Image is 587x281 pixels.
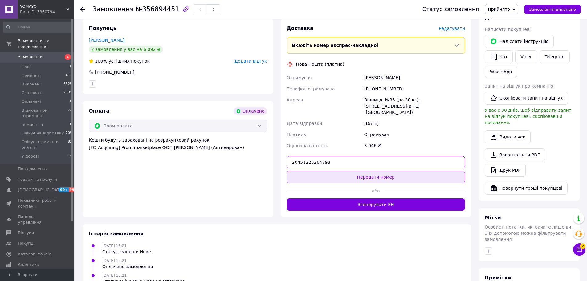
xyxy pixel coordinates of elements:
span: Скасовані [22,90,43,96]
span: Запит на відгук про компанію [485,84,553,89]
span: 72 [68,108,72,119]
span: Очікує на відправку [22,130,64,136]
div: Отримувач [363,129,466,140]
div: Оплачено [234,107,267,115]
button: Передати номер [287,171,465,183]
span: 2 [580,243,585,249]
span: 99+ [69,187,79,192]
span: Замовлення [92,6,134,13]
span: 82 [68,139,72,150]
span: Платник [287,132,306,137]
span: Показники роботи компанії [18,198,57,209]
div: Повернутися назад [80,6,85,12]
button: Чат [485,50,513,63]
a: WhatsApp [485,66,517,78]
a: [PERSON_NAME] [89,38,124,43]
a: Viber [515,50,537,63]
span: YOMAYO [20,4,66,9]
span: Прийнято [488,7,510,12]
span: Оплата [89,108,109,114]
span: 6325 [63,81,72,87]
button: Надіслати інструкцію [485,35,554,48]
span: [DEMOGRAPHIC_DATA] [18,187,63,193]
span: 99+ [59,187,69,192]
span: Виконані [22,81,41,87]
span: Оціночна вартість [287,143,328,148]
div: успішних покупок [89,58,150,64]
a: Завантажити PDF [485,148,545,161]
span: Очікує отримання оплати [22,139,68,150]
div: Оплачено замовлення [102,263,153,270]
span: Відмова при отриманні [22,108,68,119]
a: Друк PDF [485,164,526,177]
span: [DATE] 15:21 [102,244,127,248]
div: Вінниця, №35 (до 30 кг): [STREET_ADDRESS]-В ТЦ ([GEOGRAPHIC_DATA]) [363,94,466,118]
span: Замовлення виконано [529,7,576,12]
div: [PHONE_NUMBER] [363,83,466,94]
span: Аналітика [18,262,39,267]
span: Особисті нотатки, які бачите лише ви. З їх допомогою можна фільтрувати замовлення [485,225,573,242]
span: 0 [70,122,72,127]
button: Видати чек [485,130,531,143]
button: Скопіювати запит на відгук [485,92,568,105]
input: Пошук [3,22,73,33]
span: Оплачені [22,99,41,104]
button: Замовлення виконано [524,5,581,14]
a: Telegram [540,50,570,63]
span: Замовлення та повідомлення [18,38,74,49]
span: Товари та послуги [18,177,57,182]
span: Мітки [485,215,501,221]
span: №356894451 [136,6,179,13]
span: Вкажіть номер експрес-накладної [292,43,378,48]
span: У дорозі [22,154,39,159]
div: [FC_Acquiring] Prom marketplace ФОП [PERSON_NAME] (Активирован) [89,144,267,151]
div: 3 046 ₴ [363,140,466,151]
div: Статус змінено: Нове [102,249,151,255]
button: Повернути гроші покупцеві [485,182,568,195]
span: Додати відгук [234,59,267,64]
span: Написати покупцеві [485,27,531,32]
span: Каталог ProSale [18,251,51,257]
span: Історія замовлення [89,231,144,237]
div: Нова Пошта (платна) [295,61,346,67]
span: Доставка [287,25,314,31]
span: 411 [66,73,72,78]
span: Замовлення [18,54,43,60]
span: Повідомлення [18,166,48,172]
div: Кошти будуть зараховані на розрахунковий рахунок [89,137,267,151]
span: Адреса [287,97,303,102]
span: 1 [65,54,71,60]
div: [PERSON_NAME] [363,72,466,83]
span: немає ттн [22,122,43,127]
div: Статус замовлення [422,6,479,12]
span: [DATE] 15:21 [102,258,127,263]
span: Покупці [18,241,35,246]
span: Отримувач [287,75,312,80]
div: [PHONE_NUMBER] [94,69,135,75]
span: У вас є 30 днів, щоб відправити запит на відгук покупцеві, скопіювавши посилання. [485,108,571,125]
span: Панель управління [18,214,57,225]
div: [DATE] [363,118,466,129]
button: Згенерувати ЕН [287,198,465,211]
span: 0 [70,99,72,104]
div: Ваш ID: 3860794 [20,9,74,15]
button: Чат з покупцем2 [573,243,585,256]
span: 205 [66,130,72,136]
span: Телефон отримувача [287,86,335,91]
span: Дата відправки [287,121,322,126]
span: 100% [95,59,107,64]
span: або [367,188,385,194]
span: Нові [22,64,31,70]
span: Відгуки [18,230,34,236]
span: 14 [68,154,72,159]
span: Примітки [485,275,511,281]
span: Редагувати [439,26,465,31]
span: Прийняті [22,73,41,78]
span: [DATE] 15:21 [102,273,127,278]
div: 2 замовлення у вас на 6 092 ₴ [89,46,163,53]
span: 0 [70,64,72,70]
input: Номер експрес-накладної [287,156,465,168]
span: 2732 [63,90,72,96]
span: Покупець [89,25,116,31]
